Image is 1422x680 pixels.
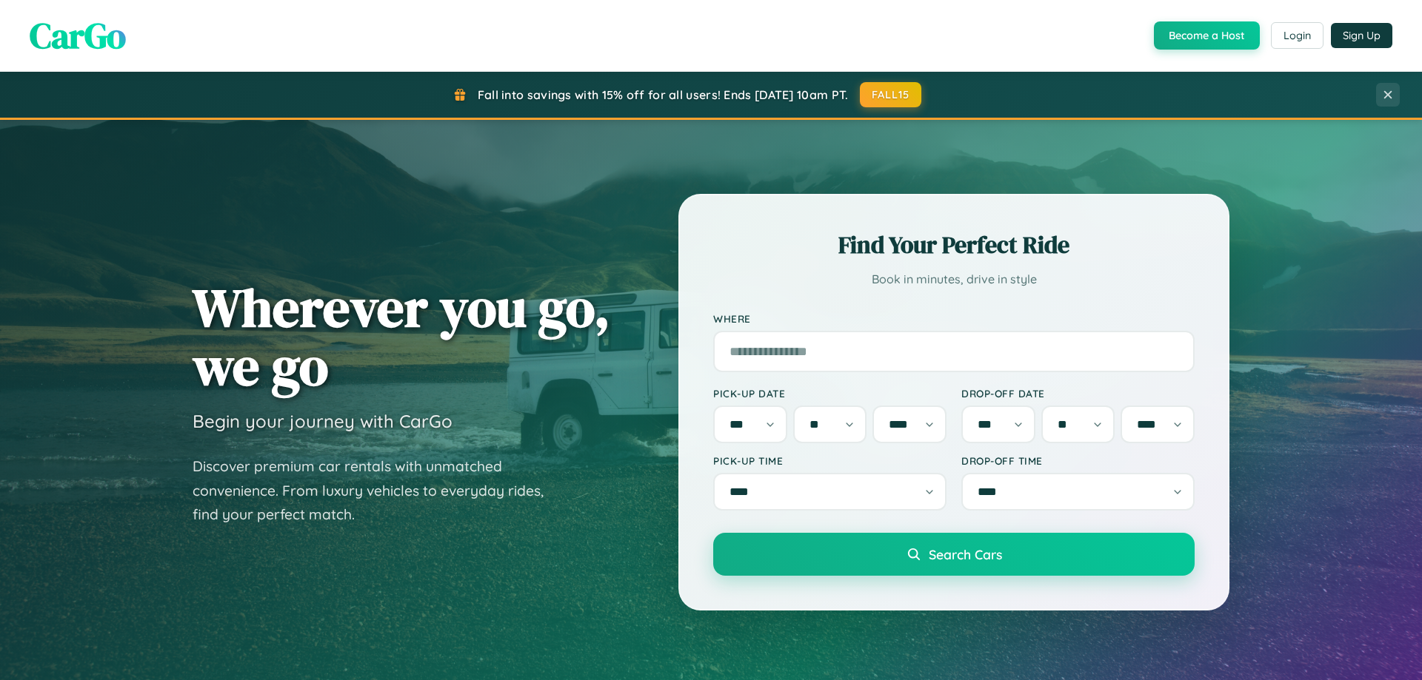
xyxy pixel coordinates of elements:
h2: Find Your Perfect Ride [713,229,1195,261]
label: Pick-up Time [713,454,947,467]
button: Login [1271,22,1323,49]
span: CarGo [30,11,126,60]
span: Search Cars [929,546,1002,562]
p: Book in minutes, drive in style [713,269,1195,290]
label: Drop-off Time [961,454,1195,467]
button: FALL15 [860,82,922,107]
h1: Wherever you go, we go [193,278,610,395]
span: Fall into savings with 15% off for all users! Ends [DATE] 10am PT. [478,87,849,102]
h3: Begin your journey with CarGo [193,410,453,432]
label: Drop-off Date [961,387,1195,400]
label: Where [713,312,1195,325]
button: Sign Up [1331,23,1392,48]
button: Search Cars [713,533,1195,576]
button: Become a Host [1154,21,1260,50]
label: Pick-up Date [713,387,947,400]
p: Discover premium car rentals with unmatched convenience. From luxury vehicles to everyday rides, ... [193,454,563,527]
